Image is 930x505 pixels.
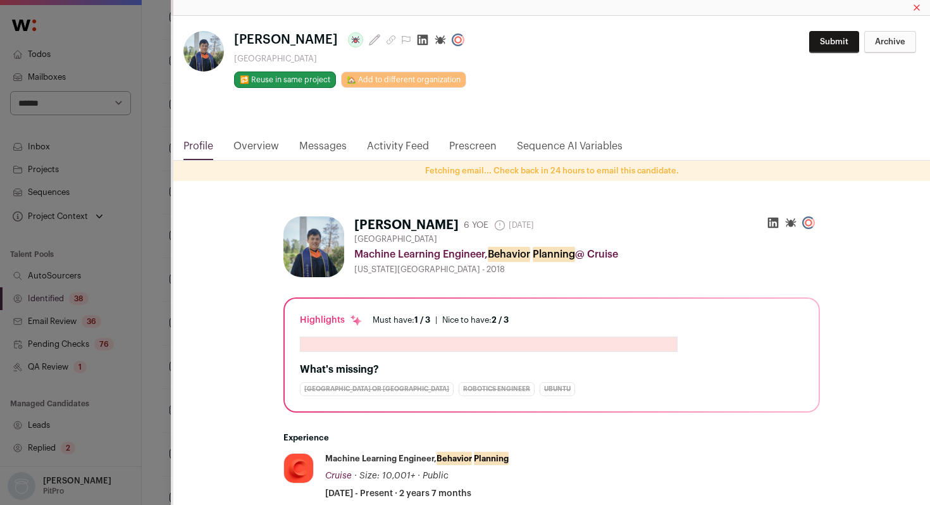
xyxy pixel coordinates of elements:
mark: Behavior [437,452,472,465]
img: b80c48a7ba3b372f21f3b3a924436d8178f396f5afaaf337e7df467443983c14 [283,216,344,277]
button: Archive [864,31,916,53]
h2: What's missing? [300,362,803,377]
span: Public [423,471,449,480]
a: Sequence AI Variables [517,139,623,160]
img: b80c48a7ba3b372f21f3b3a924436d8178f396f5afaaf337e7df467443983c14 [183,31,224,72]
h1: [PERSON_NAME] [354,216,459,234]
button: Submit [809,31,859,53]
span: [GEOGRAPHIC_DATA] [354,234,437,244]
span: Cruise [325,471,352,480]
button: 🔂 Reuse in same project [234,72,336,88]
mark: Planning [533,247,575,262]
a: Messages [299,139,347,160]
ul: | [373,315,509,325]
a: Profile [183,139,213,160]
img: 2ddb4485eb45a6d78e683d23f66d3ed96adf1ef380973249cd40887bf2e291b9.jpg [284,454,313,483]
mark: Planning [474,452,509,465]
div: Highlights [300,314,363,327]
a: Overview [233,139,279,160]
div: Nice to have: [442,315,509,325]
div: 6 YOE [464,219,488,232]
div: [US_STATE][GEOGRAPHIC_DATA] - 2018 [354,265,820,275]
div: Machine Learning Engineer, [325,453,509,464]
div: Must have: [373,315,430,325]
span: 1 / 3 [414,316,430,324]
mark: Behavior [488,247,530,262]
a: Activity Feed [367,139,429,160]
span: · [418,470,420,482]
div: Machine Learning Engineer, @ Cruise [354,247,820,262]
h2: Experience [283,433,820,443]
span: [DATE] [493,219,534,232]
span: [PERSON_NAME] [234,31,338,49]
div: Ubuntu [540,382,575,396]
div: [GEOGRAPHIC_DATA] or [GEOGRAPHIC_DATA] [300,382,454,396]
p: Fetching email... Check back in 24 hours to email this candidate. [173,166,930,176]
span: [DATE] - Present · 2 years 7 months [325,487,471,500]
span: 2 / 3 [492,316,509,324]
div: Robotics Engineer [459,382,535,396]
div: [GEOGRAPHIC_DATA] [234,54,469,64]
span: · Size: 10,001+ [354,471,415,480]
a: 🏡 Add to different organization [341,72,466,88]
a: Prescreen [449,139,497,160]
